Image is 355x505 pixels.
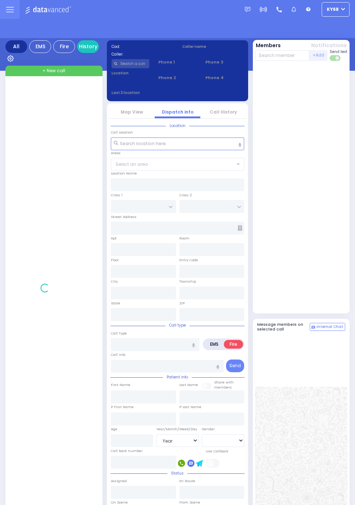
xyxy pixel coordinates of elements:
[111,151,121,156] label: Areas
[330,49,347,54] span: Send text
[111,331,127,336] label: Call Type
[112,90,178,95] label: Last 3 location
[179,405,201,410] label: P Last Name
[182,44,244,49] label: Caller name
[255,50,310,61] input: Search member
[224,340,243,349] label: Fire
[163,374,192,380] span: Patient info
[322,2,350,17] button: ky68
[205,75,243,81] span: Phone 4
[330,54,341,62] label: Turn off text
[111,448,143,453] label: Call back number
[111,382,130,387] label: First Name
[111,130,133,135] label: Call Location
[312,326,315,329] img: comment-alt.png
[53,40,75,53] div: Fire
[112,52,173,57] label: Caller:
[179,193,192,198] label: Cross 2
[179,258,198,263] label: Entry Code
[214,380,234,385] small: Share with
[214,385,232,390] span: members
[111,301,120,306] label: State
[179,279,196,284] label: Township
[111,352,125,357] label: Call Info
[202,427,215,432] label: Gender
[179,236,189,241] label: Room
[111,279,118,284] label: City
[111,500,128,505] label: On Scene
[179,500,200,505] label: From Scene
[238,225,242,231] span: Other building occupants
[179,382,198,387] label: Last Name
[166,123,189,128] span: Location
[111,214,137,219] label: Street Address
[112,59,150,68] input: Search a contact
[25,5,73,14] img: Logo
[311,42,347,49] button: Notifications
[256,42,281,49] button: Members
[5,40,27,53] div: All
[111,193,122,198] label: Cross 1
[179,301,185,306] label: ZIP
[245,7,250,12] img: message.svg
[162,109,193,115] a: Dispatch info
[210,109,237,115] a: Call History
[111,137,244,151] input: Search location here
[111,236,117,241] label: Apt
[156,427,199,432] div: Year/Month/Week/Day
[42,67,65,74] span: + New call
[29,40,51,53] div: EMS
[310,323,345,331] button: Internal Chat
[158,75,196,81] span: Phone 2
[111,171,137,176] label: Location Name
[206,449,228,454] label: Use Callback
[166,323,189,328] span: Call type
[116,161,148,168] span: Select an area
[327,6,339,13] span: ky68
[317,324,343,329] span: Internal Chat
[205,59,243,65] span: Phone 3
[77,40,99,53] a: History
[167,471,187,476] span: Status
[112,44,173,49] label: Cad:
[121,109,143,115] a: Map View
[111,405,134,410] label: P First Name
[204,340,224,349] label: EMS
[111,427,117,432] label: Age
[179,479,195,484] label: En Route
[112,70,150,76] label: Location
[226,360,244,372] button: Send
[111,479,127,484] label: Assigned
[158,59,196,65] span: Phone 1
[111,258,119,263] label: Floor
[257,322,310,332] h5: Message members on selected call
